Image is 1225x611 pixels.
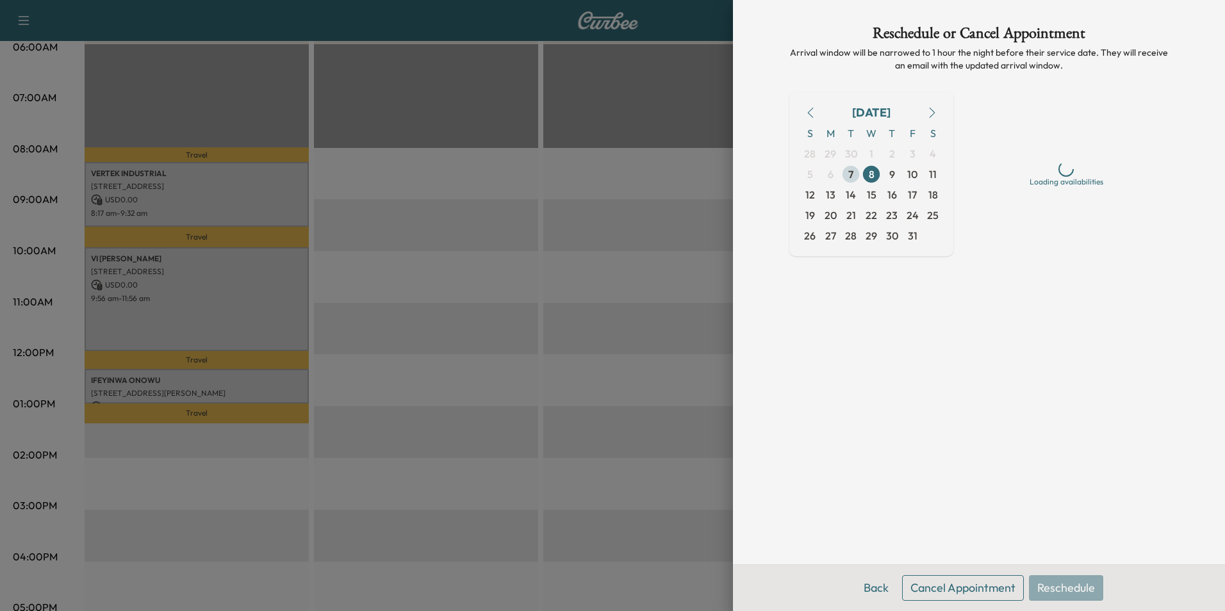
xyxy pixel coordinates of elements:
[902,575,1024,601] button: Cancel Appointment
[845,146,857,161] span: 30
[869,146,873,161] span: 1
[928,187,938,202] span: 18
[1030,177,1103,187] div: Loading availabilities
[848,167,853,182] span: 7
[882,123,902,143] span: T
[886,208,898,223] span: 23
[820,123,841,143] span: M
[907,167,917,182] span: 10
[908,228,917,243] span: 31
[902,123,923,143] span: F
[861,123,882,143] span: W
[907,208,919,223] span: 24
[825,228,836,243] span: 27
[846,187,856,202] span: 14
[845,228,857,243] span: 28
[846,208,856,223] span: 21
[828,167,834,182] span: 6
[841,123,861,143] span: T
[930,146,936,161] span: 4
[800,123,820,143] span: S
[927,208,939,223] span: 25
[886,228,898,243] span: 30
[825,146,836,161] span: 29
[825,208,837,223] span: 20
[855,575,897,601] button: Back
[923,123,943,143] span: S
[910,146,916,161] span: 3
[804,146,816,161] span: 28
[929,167,937,182] span: 11
[826,187,835,202] span: 13
[889,167,895,182] span: 9
[869,167,875,182] span: 8
[866,228,877,243] span: 29
[887,187,897,202] span: 16
[889,146,895,161] span: 2
[804,228,816,243] span: 26
[805,187,815,202] span: 12
[807,167,813,182] span: 5
[789,26,1169,46] h1: Reschedule or Cancel Appointment
[866,208,877,223] span: 22
[805,208,815,223] span: 19
[867,187,876,202] span: 15
[789,46,1169,72] p: Arrival window will be narrowed to 1 hour the night before their service date. They will receive ...
[908,187,917,202] span: 17
[852,104,891,122] div: [DATE]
